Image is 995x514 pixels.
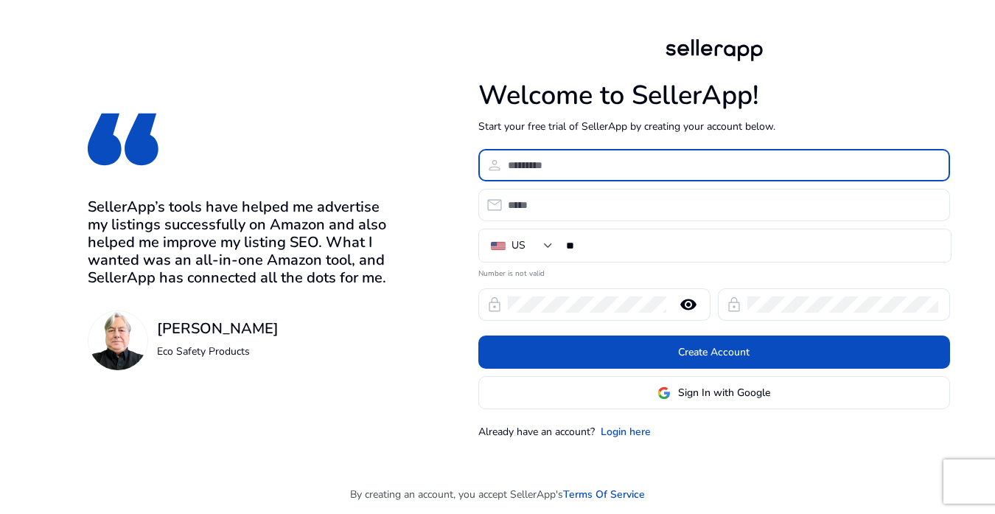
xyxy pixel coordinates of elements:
img: google-logo.svg [657,386,671,400]
p: Eco Safety Products [157,344,279,359]
mat-error: Number is not valid [478,264,950,279]
span: person [486,156,503,174]
button: Create Account [478,336,950,369]
span: Sign In with Google [678,385,770,400]
span: lock [725,296,743,313]
p: Start your free trial of SellerApp by creating your account below. [478,119,950,134]
span: email [486,196,503,214]
a: Terms Of Service [563,487,645,502]
span: Create Account [678,344,750,360]
mat-icon: remove_red_eye [671,296,706,313]
h3: SellerApp’s tools have helped me advertise my listings successfully on Amazon and also helped me ... [88,198,402,287]
div: US [512,237,526,254]
span: lock [486,296,503,313]
button: Sign In with Google [478,376,950,409]
a: Login here [601,424,651,440]
h3: [PERSON_NAME] [157,320,279,338]
h1: Welcome to SellerApp! [478,80,950,111]
p: Already have an account? [478,424,595,440]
